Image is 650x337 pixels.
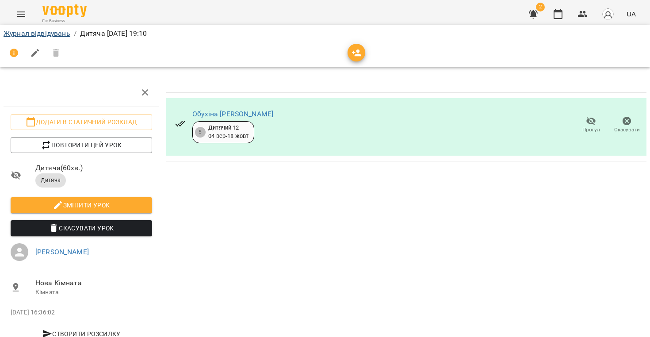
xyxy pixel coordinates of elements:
li: / [74,28,76,39]
span: Повторити цей урок [18,140,145,150]
p: Кімната [35,288,152,297]
span: 2 [536,3,545,11]
div: Дитячий 12 04 вер - 18 жовт [208,124,249,140]
button: Повторити цей урок [11,137,152,153]
span: Скасувати [614,126,640,134]
button: Скасувати Урок [11,220,152,236]
span: Скасувати Урок [18,223,145,234]
span: For Business [42,18,87,24]
p: [DATE] 16:36:02 [11,308,152,317]
button: Menu [11,4,32,25]
button: Змінити урок [11,197,152,213]
a: [PERSON_NAME] [35,248,89,256]
img: avatar_s.png [602,8,614,20]
button: UA [623,6,639,22]
a: Обухіна [PERSON_NAME] [192,110,273,118]
nav: breadcrumb [4,28,646,39]
span: Дитяча ( 60 хв. ) [35,163,152,173]
button: Додати в статичний розклад [11,114,152,130]
button: Прогул [573,113,609,138]
span: Прогул [582,126,600,134]
img: Voopty Logo [42,4,87,17]
button: Скасувати [609,113,645,138]
span: Дитяча [35,176,66,184]
span: Додати в статичний розклад [18,117,145,127]
span: UA [627,9,636,19]
p: Дитяча [DATE] 19:10 [80,28,147,39]
a: Журнал відвідувань [4,29,70,38]
span: Нова Кімната [35,278,152,288]
div: 5 [195,127,206,138]
span: Змінити урок [18,200,145,211]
